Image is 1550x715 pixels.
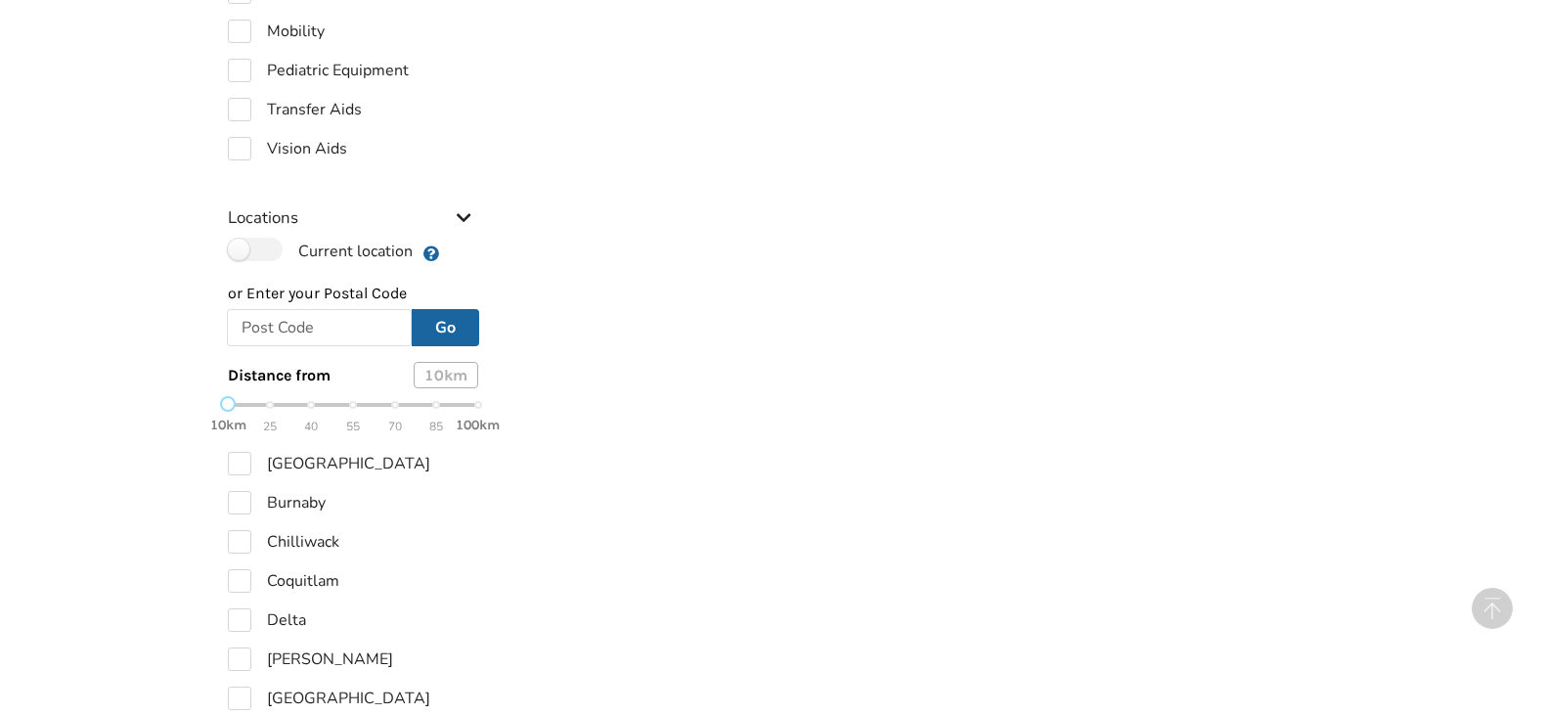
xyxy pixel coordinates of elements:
label: [GEOGRAPHIC_DATA] [228,452,430,475]
input: Post Code [227,309,412,346]
label: Current location [228,238,413,263]
span: 40 [304,416,318,438]
span: 25 [263,416,277,438]
span: 55 [346,416,360,438]
label: Vision Aids [228,137,347,160]
label: Transfer Aids [228,98,362,121]
label: Coquitlam [228,569,339,593]
label: [GEOGRAPHIC_DATA] [228,687,430,710]
div: 10 km [414,362,478,388]
button: Go [412,309,479,346]
strong: 100km [456,417,500,433]
label: Pediatric Equipment [228,59,409,82]
div: Locations [228,168,478,238]
span: Distance from [228,366,331,384]
label: Chilliwack [228,530,339,554]
p: or Enter your Postal Code [228,283,478,305]
span: 70 [388,416,402,438]
label: Burnaby [228,491,326,514]
strong: 10km [210,417,246,433]
label: Delta [228,608,306,632]
label: [PERSON_NAME] [228,648,393,671]
span: 85 [429,416,443,438]
label: Mobility [228,20,325,43]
